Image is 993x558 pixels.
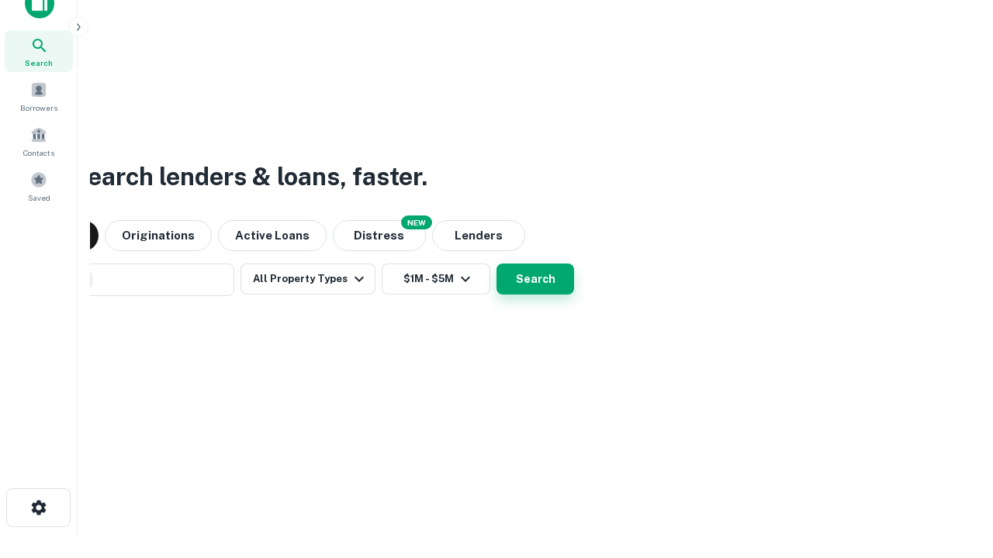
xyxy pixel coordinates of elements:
a: Saved [5,165,73,207]
button: Originations [105,220,212,251]
div: NEW [401,215,432,229]
a: Search [5,30,73,72]
h3: Search lenders & loans, faster. [71,158,427,195]
button: Active Loans [218,220,327,251]
iframe: Chat Widget [915,434,993,508]
span: Saved [28,191,50,204]
button: Search distressed loans with lien and other non-mortgage details. [333,220,426,251]
span: Search [25,57,53,69]
span: Contacts [23,146,54,159]
button: $1M - $5M [382,263,490,294]
a: Contacts [5,120,73,162]
button: All Property Types [240,263,375,294]
span: Borrowers [20,102,57,114]
button: Lenders [432,220,525,251]
a: Borrowers [5,75,73,117]
button: Search [496,263,574,294]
